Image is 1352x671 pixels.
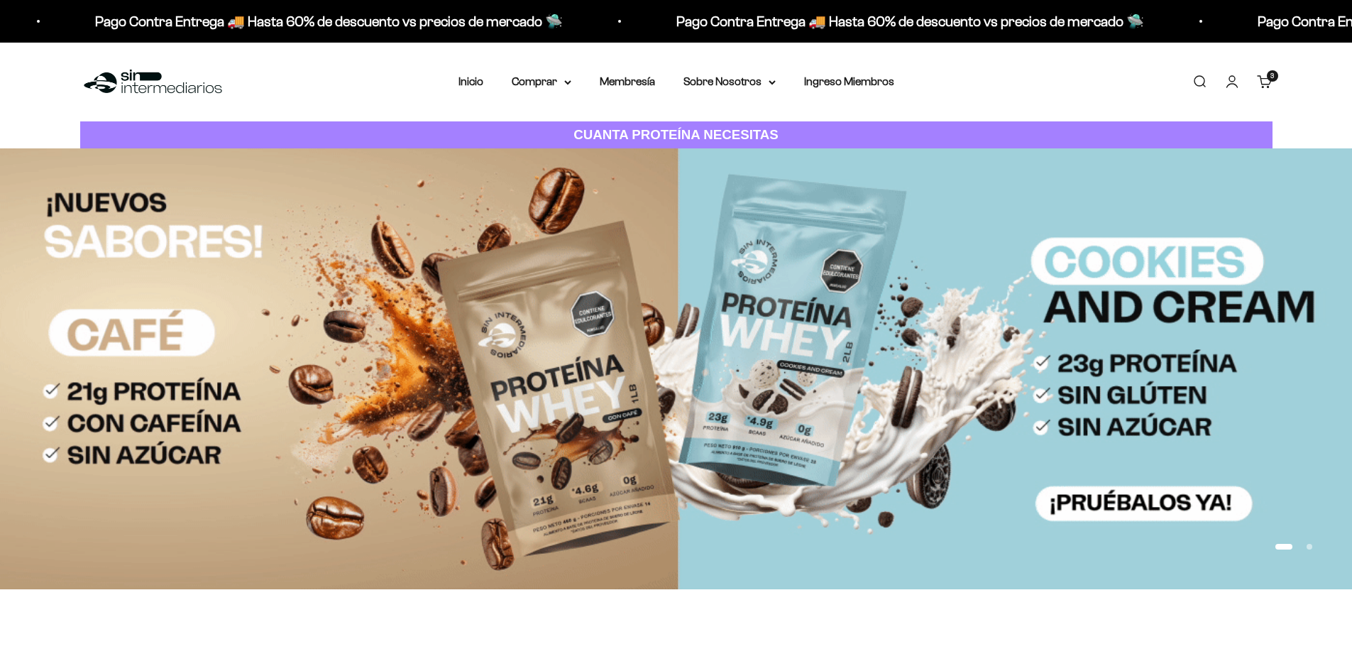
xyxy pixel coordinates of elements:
[80,121,1273,149] a: CUANTA PROTEÍNA NECESITAS
[1270,72,1274,80] span: 3
[804,75,894,87] a: Ingreso Miembros
[676,10,1144,33] p: Pago Contra Entrega 🚚 Hasta 60% de descuento vs precios de mercado 🛸
[573,127,779,142] strong: CUANTA PROTEÍNA NECESITAS
[95,10,563,33] p: Pago Contra Entrega 🚚 Hasta 60% de descuento vs precios de mercado 🛸
[458,75,483,87] a: Inicio
[600,75,655,87] a: Membresía
[683,72,776,91] summary: Sobre Nosotros
[512,72,571,91] summary: Comprar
